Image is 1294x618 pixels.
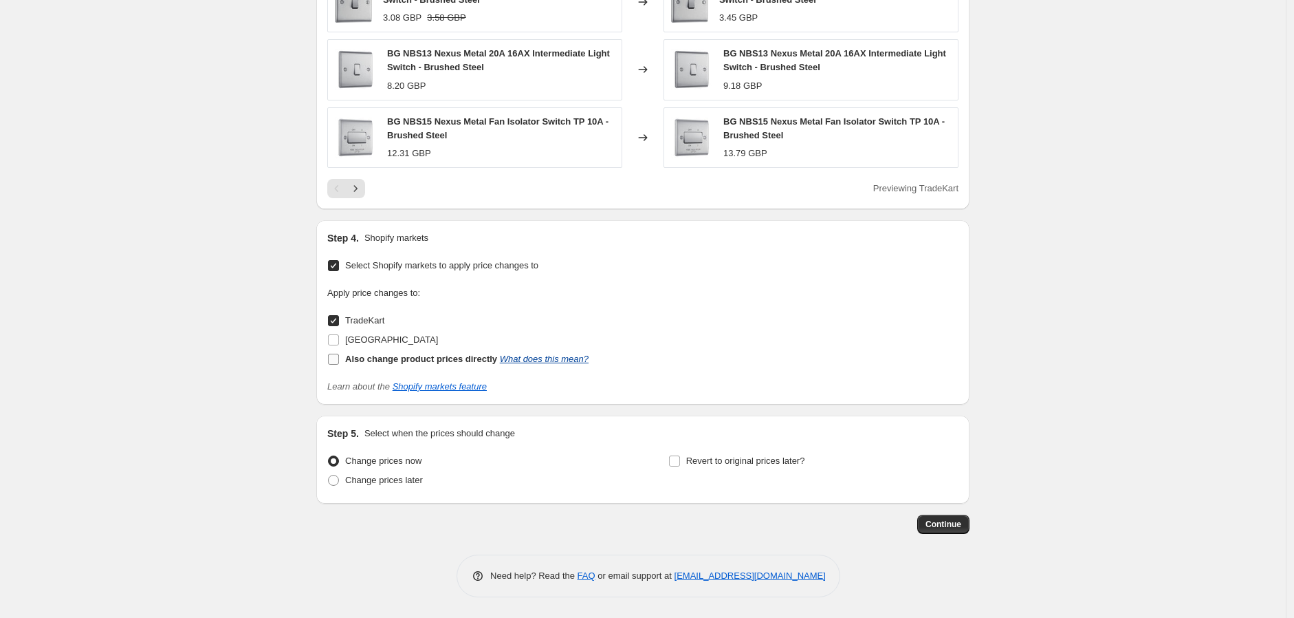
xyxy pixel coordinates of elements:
[719,11,758,25] div: 3.45 GBP
[345,456,421,466] span: Change prices now
[335,117,376,158] img: nbs15-a2_M_jpg_80x.jpg
[723,48,946,72] span: BG NBS13 Nexus Metal 20A 16AX Intermediate Light Switch - Brushed Steel
[345,354,497,364] b: Also change product prices directly
[723,79,762,93] div: 9.18 GBP
[364,231,428,245] p: Shopify markets
[671,49,712,90] img: nbs13-a2_M_jpg_80x.jpg
[345,260,538,270] span: Select Shopify markets to apply price changes to
[925,519,961,530] span: Continue
[595,571,675,581] span: or email support at
[393,381,487,392] a: Shopify markets feature
[383,11,421,25] div: 3.08 GBP
[490,571,578,581] span: Need help? Read the
[387,147,431,160] div: 12.31 GBP
[723,147,767,160] div: 13.79 GBP
[327,381,487,392] i: Learn about the
[335,49,376,90] img: nbs13-a2_M_jpg_80x.jpg
[387,79,426,93] div: 8.20 GBP
[873,183,958,193] span: Previewing TradeKart
[327,288,420,298] span: Apply price changes to:
[427,11,465,25] strike: 3.58 GBP
[364,427,515,440] p: Select when the prices should change
[387,116,608,140] span: BG NBS15 Nexus Metal Fan Isolator Switch TP 10A - Brushed Steel
[345,315,384,326] span: TradeKart
[387,48,610,72] span: BG NBS13 Nexus Metal 20A 16AX Intermediate Light Switch - Brushed Steel
[671,117,712,158] img: nbs15-a2_M_jpg_80x.jpg
[327,179,365,198] nav: Pagination
[500,354,589,364] a: What does this mean?
[578,571,595,581] a: FAQ
[675,571,826,581] a: [EMAIL_ADDRESS][DOMAIN_NAME]
[345,334,438,345] span: [GEOGRAPHIC_DATA]
[917,515,969,534] button: Continue
[346,179,365,198] button: Next
[327,231,359,245] h2: Step 4.
[686,456,805,466] span: Revert to original prices later?
[723,116,945,140] span: BG NBS15 Nexus Metal Fan Isolator Switch TP 10A - Brushed Steel
[327,427,359,440] h2: Step 5.
[345,475,423,485] span: Change prices later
